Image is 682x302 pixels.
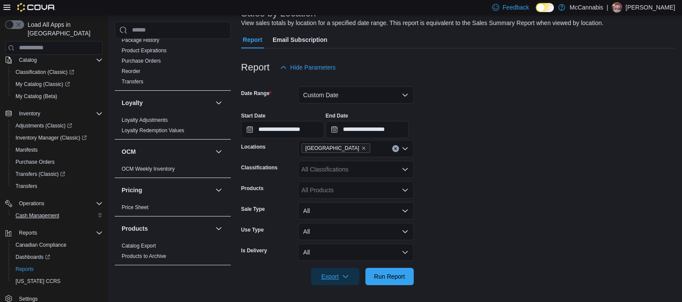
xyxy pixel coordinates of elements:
button: [US_STATE] CCRS [9,275,106,287]
span: Inventory Manager (Classic) [16,134,87,141]
a: Transfers (Classic) [9,168,106,180]
input: Dark Mode [536,3,554,12]
a: Price Sheet [122,204,148,210]
span: Operations [19,200,44,207]
button: Reports [2,227,106,239]
span: Manifests [16,146,38,153]
a: Manifests [12,145,41,155]
a: Dashboards [12,252,53,262]
span: My Catalog (Classic) [12,79,103,89]
button: Canadian Compliance [9,239,106,251]
span: Transfers [12,181,103,191]
span: Classification (Classic) [12,67,103,77]
a: Dashboards [9,251,106,263]
a: Products to Archive [122,253,166,259]
label: Classifications [241,164,278,171]
span: Deer Lake [302,143,370,153]
button: Products [214,223,224,234]
button: Export [311,268,359,285]
label: Is Delivery [241,247,267,254]
button: Open list of options [402,145,409,152]
label: End Date [326,112,348,119]
span: Transfers (Classic) [16,171,65,178]
button: Hide Parameters [277,59,339,76]
span: Reorder [122,68,140,75]
a: Purchase Orders [122,58,161,64]
a: Canadian Compliance [12,240,70,250]
a: Inventory Manager (Classic) [12,133,90,143]
button: Inventory [2,108,106,120]
span: Reports [16,228,103,238]
span: Catalog [16,55,103,65]
span: Transfers [16,183,37,190]
span: My Catalog (Beta) [12,91,103,102]
button: Custom Date [298,86,414,104]
span: Products to Archive [122,253,166,260]
button: Clear input [392,145,399,152]
label: Sale Type [241,206,265,213]
span: Purchase Orders [16,159,55,165]
span: Reports [12,264,103,274]
span: Dashboards [12,252,103,262]
label: Locations [241,143,266,150]
label: Start Date [241,112,266,119]
button: All [298,202,414,219]
a: Transfers [122,79,143,85]
span: Canadian Compliance [16,242,66,248]
button: Open list of options [402,166,409,173]
span: Cash Management [12,210,103,221]
span: Package History [122,37,159,44]
button: Catalog [16,55,40,65]
label: Use Type [241,226,264,233]
button: Remove Deer Lake from selection in this group [361,146,366,151]
button: Reports [9,263,106,275]
a: Transfers [12,181,41,191]
span: Manifests [12,145,103,155]
span: Adjustments (Classic) [16,122,72,129]
a: My Catalog (Classic) [12,79,73,89]
a: My Catalog (Classic) [9,78,106,90]
button: Purchase Orders [9,156,106,168]
span: Canadian Compliance [12,240,103,250]
a: Adjustments (Classic) [9,120,106,132]
button: Pricing [122,186,212,194]
span: Load All Apps in [GEOGRAPHIC_DATA] [24,20,103,38]
span: [GEOGRAPHIC_DATA] [305,144,359,153]
button: OCM [122,147,212,156]
label: Date Range [241,90,272,97]
a: Classification (Classic) [9,66,106,78]
span: Classification (Classic) [16,69,74,76]
span: Transfers (Classic) [12,169,103,179]
button: Manifests [9,144,106,156]
label: Products [241,185,264,192]
div: Pricing [115,202,231,216]
a: Loyalty Redemption Values [122,127,184,134]
a: Adjustments (Classic) [12,121,75,131]
a: Product Expirations [122,48,167,54]
a: Transfers (Classic) [12,169,69,179]
button: Loyalty [214,98,224,108]
span: Hide Parameters [290,63,336,72]
button: All [298,223,414,240]
button: All [298,244,414,261]
span: Purchase Orders [12,157,103,167]
p: McCannabis [569,2,603,13]
button: Catalog [2,54,106,66]
a: OCM Weekly Inventory [122,166,175,172]
span: Adjustments (Classic) [12,121,103,131]
button: Cash Management [9,210,106,222]
h3: Pricing [122,186,142,194]
button: Loyalty [122,99,212,107]
span: OCM Weekly Inventory [122,165,175,172]
button: My Catalog (Beta) [9,90,106,102]
span: Washington CCRS [12,276,103,286]
a: [US_STATE] CCRS [12,276,64,286]
span: [US_STATE] CCRS [16,278,60,285]
a: Purchase Orders [12,157,58,167]
input: Press the down key to open a popover containing a calendar. [326,121,409,138]
a: Inventory Manager (Classic) [9,132,106,144]
a: Loyalty Adjustments [122,117,168,123]
p: [PERSON_NAME] [625,2,675,13]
